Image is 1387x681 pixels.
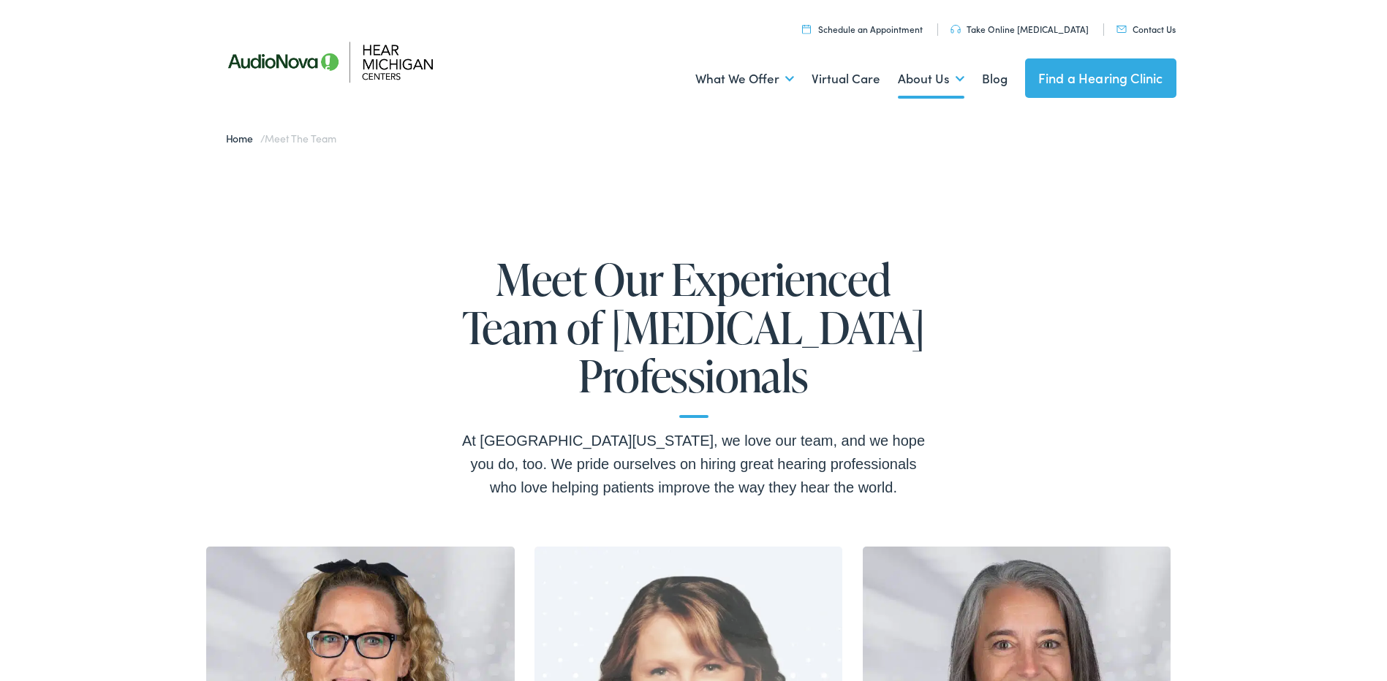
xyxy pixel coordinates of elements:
img: utility icon [1116,26,1127,33]
a: Home [226,131,260,145]
a: Find a Hearing Clinic [1025,58,1176,98]
a: Blog [982,52,1008,106]
h1: Meet Our Experienced Team of [MEDICAL_DATA] Professionals [460,255,928,418]
img: utility icon [951,25,961,34]
a: Contact Us [1116,23,1176,35]
a: Schedule an Appointment [802,23,923,35]
div: At [GEOGRAPHIC_DATA][US_STATE], we love our team, and we hope you do, too. We pride ourselves on ... [460,429,928,499]
a: Virtual Care [812,52,880,106]
img: utility icon [802,24,811,34]
span: / [226,131,336,145]
a: What We Offer [695,52,794,106]
span: Meet the Team [265,131,336,145]
a: About Us [898,52,964,106]
a: Take Online [MEDICAL_DATA] [951,23,1089,35]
